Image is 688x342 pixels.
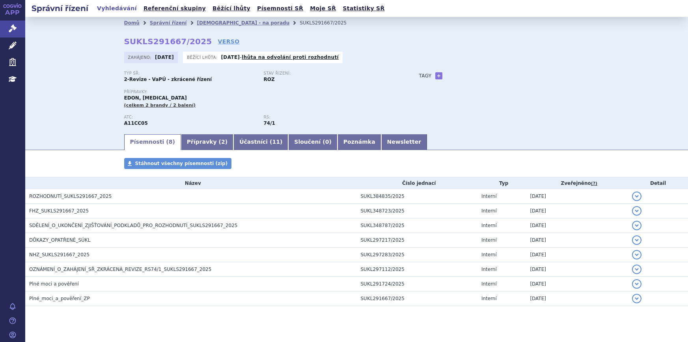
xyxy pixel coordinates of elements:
strong: [DATE] [221,54,240,60]
td: [DATE] [526,233,628,248]
a: [DEMOGRAPHIC_DATA] - na poradu [197,20,289,26]
a: Běžící lhůty [210,3,253,14]
a: Správní řízení [150,20,187,26]
abbr: (?) [591,181,597,186]
span: ROZHODNUTÍ_SUKLS291667_2025 [29,194,112,199]
span: Interní [481,267,497,272]
a: lhůta na odvolání proti rozhodnutí [242,54,339,60]
span: Běžící lhůta: [187,54,219,60]
span: Interní [481,281,497,287]
td: [DATE] [526,248,628,262]
td: SUKL297112/2025 [357,262,477,277]
span: Plné moci a pověření [29,281,79,287]
p: - [221,54,339,60]
td: [DATE] [526,204,628,218]
a: Účastníci (11) [233,134,288,150]
td: SUKL297283/2025 [357,248,477,262]
span: 0 [325,139,329,145]
button: detail [632,250,641,259]
p: Typ SŘ: [124,71,256,76]
span: SDĚLENÍ_O_UKONČENÍ_ZJIŠŤOVÁNÍ_PODKLADŮ_PRO_ROZHODNUTÍ_SUKLS291667_2025 [29,223,237,228]
span: 2 [221,139,225,145]
span: Interní [481,223,497,228]
button: detail [632,192,641,201]
strong: SUKLS291667/2025 [124,37,212,46]
span: OZNÁMENÍ_O_ZAHÁJENÍ_SŘ_ZKRÁCENÁ_REVIZE_RS74/1_SUKLS291667_2025 [29,267,211,272]
span: Interní [481,296,497,301]
td: SUKL348787/2025 [357,218,477,233]
strong: ROZ [264,77,275,82]
td: SUKL348723/2025 [357,204,477,218]
p: RS: [264,115,395,120]
td: [DATE] [526,218,628,233]
a: Stáhnout všechny písemnosti (zip) [124,158,232,169]
td: SUKL297217/2025 [357,233,477,248]
h3: Tagy [419,71,432,81]
span: Interní [481,237,497,243]
strong: 2-Revize - VaPÚ - zkrácené řízení [124,77,212,82]
th: Typ [477,177,526,189]
a: Písemnosti SŘ [255,3,306,14]
p: Přípravky: [124,90,403,94]
span: Interní [481,252,497,257]
th: Název [25,177,357,189]
h2: Správní řízení [25,3,95,14]
a: VERSO [218,38,239,45]
a: Sloučení (0) [288,134,337,150]
span: 8 [169,139,173,145]
th: Detail [628,177,688,189]
span: FHZ_SUKLS291667_2025 [29,208,89,214]
span: Stáhnout všechny písemnosti (zip) [135,161,228,166]
a: Statistiky SŘ [340,3,387,14]
button: detail [632,235,641,245]
span: NHZ_SUKLS291667_2025 [29,252,89,257]
th: Číslo jednací [357,177,477,189]
strong: CHOLEKALCIFEROL [124,120,148,126]
span: (celkem 2 brandy / 2 balení) [124,103,196,108]
button: detail [632,265,641,274]
span: DŮKAZY_OPATŘENÉ_SÚKL [29,237,90,243]
li: SUKLS291667/2025 [300,17,357,29]
th: Zveřejněno [526,177,628,189]
span: 11 [272,139,280,145]
td: SUKL291667/2025 [357,291,477,306]
button: detail [632,279,641,289]
span: Zahájeno: [128,54,153,60]
span: Plné_moci_a_pověření_ZP [29,296,90,301]
span: Interní [481,208,497,214]
a: Newsletter [381,134,427,150]
a: Moje SŘ [308,3,338,14]
a: Vyhledávání [95,3,139,14]
button: detail [632,206,641,216]
a: Písemnosti (8) [124,134,181,150]
strong: [DATE] [155,54,174,60]
span: EDON, [MEDICAL_DATA] [124,95,187,101]
td: [DATE] [526,291,628,306]
td: [DATE] [526,189,628,204]
span: Interní [481,194,497,199]
a: Přípravky (2) [181,134,233,150]
td: SUKL384835/2025 [357,189,477,204]
p: ATC: [124,115,256,120]
p: Stav řízení: [264,71,395,76]
a: Referenční skupiny [141,3,208,14]
strong: léčiva k terapii a profylaxi osteoporózy, vitamin D, p.o. [264,120,275,126]
td: [DATE] [526,277,628,291]
a: Domů [124,20,140,26]
button: detail [632,294,641,303]
a: + [435,72,442,79]
button: detail [632,221,641,230]
a: Poznámka [337,134,381,150]
td: [DATE] [526,262,628,277]
td: SUKL291724/2025 [357,277,477,291]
